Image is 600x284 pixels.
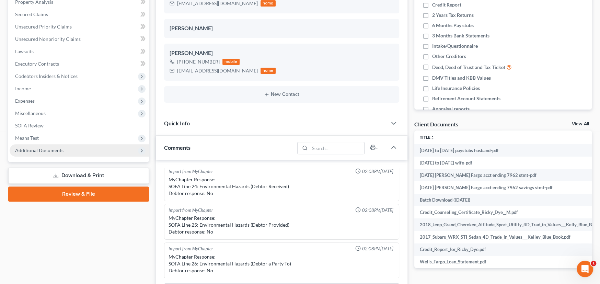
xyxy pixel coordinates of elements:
span: Unsecured Nonpriority Claims [15,36,81,42]
span: Retirement Account Statements [432,95,500,102]
input: Search... [310,142,364,154]
span: Lawsuits [15,48,34,54]
a: Executory Contracts [10,58,149,70]
i: unfold_more [430,136,435,140]
a: Download & Print [8,168,149,184]
span: 3 Months Bank Statements [432,32,489,39]
span: Codebtors Insiders & Notices [15,73,78,79]
div: mobile [222,59,240,65]
a: Lawsuits [10,45,149,58]
div: MyChapter Response: SOFA Line 26: Environmental Hazards (Debtor a Party To) Debtor response: No [169,253,395,274]
div: home [261,68,276,74]
a: Titleunfold_more [420,135,435,140]
div: [PHONE_NUMBER] [177,58,220,65]
span: Miscellaneous [15,110,46,116]
span: Means Test [15,135,39,141]
span: Additional Documents [15,147,64,153]
a: SOFA Review [10,120,149,132]
a: View All [572,122,589,126]
span: 2 Years Tax Returns [432,12,474,19]
span: 02:08PM[DATE] [362,168,393,175]
span: Life Insurance Policies [432,85,480,92]
div: Import from MyChapter [169,246,213,252]
span: Quick Info [164,120,190,126]
a: Review & File [8,186,149,202]
span: Comments [164,144,191,151]
a: Secured Claims [10,8,149,21]
span: Appraisal reports [432,105,470,112]
span: 02:08PM[DATE] [362,246,393,252]
a: Unsecured Nonpriority Claims [10,33,149,45]
span: 1 [591,261,596,266]
span: DMV Titles and KBB Values [432,75,491,81]
div: Client Documents [414,121,458,128]
span: Deed, Deed of Trust and Tax Ticket [432,64,505,71]
div: Import from MyChapter [169,168,213,175]
span: SOFA Review [15,123,44,128]
span: Secured Claims [15,11,48,17]
button: New Contact [170,92,394,97]
span: Income [15,86,31,91]
span: 6 Months Pay stubs [432,22,474,29]
span: Intake/Questionnaire [432,43,478,49]
div: [PERSON_NAME] [170,49,394,57]
span: Unsecured Priority Claims [15,24,72,30]
span: Credit Report [432,1,461,8]
iframe: Intercom live chat [577,261,593,277]
span: 02:08PM[DATE] [362,207,393,214]
div: Import from MyChapter [169,207,213,214]
div: MyChapter Response: SOFA Line 24: Environmental Hazards (Debtor Received) Debtor response: No [169,176,395,197]
div: MyChapter Response: SOFA Line 25: Environmental Hazards (Debtor Provided) Debtor response: No [169,215,395,235]
div: [PERSON_NAME] [170,24,394,33]
div: home [261,0,276,7]
div: [EMAIL_ADDRESS][DOMAIN_NAME] [177,67,258,74]
span: Executory Contracts [15,61,59,67]
span: Expenses [15,98,35,104]
a: Unsecured Priority Claims [10,21,149,33]
span: Other Creditors [432,53,466,60]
